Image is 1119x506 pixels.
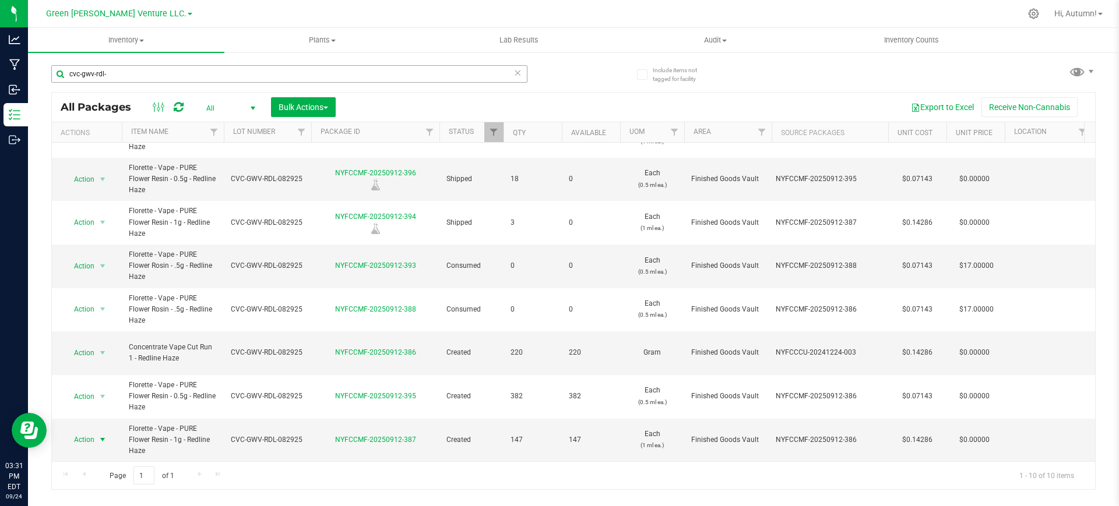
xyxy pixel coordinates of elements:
button: Export to Excel [903,97,981,117]
td: $0.14286 [888,201,946,245]
a: Available [571,129,606,137]
a: Filter [484,122,504,142]
div: Value 1: NYFCCMF-20250912-395 [776,174,885,185]
a: NYFCCMF-20250912-396 [335,169,416,177]
span: Action [64,258,95,274]
a: NYFCCMF-20250912-393 [335,261,416,270]
div: Lab Sample [309,179,441,190]
span: CVC-GWV-RDL-082925 [231,217,304,228]
a: NYFCCMF-20250912-395 [335,392,416,400]
span: Gram [627,347,677,358]
span: Created [446,347,497,358]
inline-svg: Outbound [9,134,20,146]
input: Search Package ID, Item Name, SKU, Lot or Part Number... [51,65,527,83]
span: CVC-GWV-RDL-082925 [231,304,304,315]
a: Filter [205,122,224,142]
span: 147 [511,434,555,445]
span: 382 [511,391,555,402]
span: Hi, Autumn! [1054,9,1097,18]
a: Unit Price [956,129,993,137]
span: Finished Goods Vault [691,217,765,228]
span: $0.00000 [953,344,995,361]
inline-svg: Analytics [9,34,20,45]
td: $0.07143 [888,375,946,419]
p: (0.5 ml ea.) [627,179,677,190]
div: Value 1: NYFCCCU-20241224-003 [776,347,885,358]
span: Each [627,255,677,277]
input: 1 [133,466,154,484]
a: NYFCCMF-20250912-388 [335,305,416,313]
div: Value 1: NYFCCMF-20250912-387 [776,217,885,228]
span: Finished Goods Vault [691,260,765,271]
div: Value 1: NYFCCMF-20250912-386 [776,434,885,445]
div: Manage settings [1026,8,1041,19]
span: Green [PERSON_NAME] Venture LLC. [46,9,186,19]
span: Florette - Vape - PURE Flower Rosin - .5g - Redline Haze [129,249,217,283]
a: Filter [665,122,684,142]
span: Action [64,301,95,317]
a: Area [694,128,711,136]
a: Lot Number [233,128,275,136]
span: All Packages [61,101,143,114]
span: 220 [511,347,555,358]
span: Consumed [446,260,497,271]
a: Package ID [321,128,360,136]
iframe: Resource center [12,413,47,448]
span: Finished Goods Vault [691,347,765,358]
a: Item Name [131,128,168,136]
span: 18 [511,174,555,185]
a: Location [1014,128,1047,136]
span: 0 [569,304,613,315]
a: Filter [1073,122,1092,142]
span: select [96,388,110,405]
a: Inventory [28,28,224,52]
a: Unit Cost [898,129,932,137]
span: 0 [569,217,613,228]
span: Page of 1 [100,466,184,484]
inline-svg: Inbound [9,84,20,95]
span: Inventory Counts [868,35,955,45]
p: (0.5 ml ea.) [627,397,677,408]
a: Status [449,128,474,136]
span: Concentrate Vape Cut Run 1 - Redline Haze [129,342,217,364]
span: 0 [569,174,613,185]
span: Include items not tagged for facility [653,66,711,83]
span: $0.00000 [953,388,995,405]
a: Filter [752,122,772,142]
a: Filter [292,122,311,142]
p: (1 ml ea.) [627,222,677,233]
span: CVC-GWV-RDL-082925 [231,174,304,185]
div: Actions [61,129,117,137]
a: Lab Results [421,28,617,52]
div: Lab Sample [309,222,441,234]
td: $0.14286 [888,419,946,462]
span: 147 [569,434,613,445]
a: Filter [420,122,439,142]
span: 3 [511,217,555,228]
p: 09/24 [5,492,23,501]
span: Finished Goods Vault [691,391,765,402]
span: 1 - 10 of 10 items [1010,466,1083,484]
span: Inventory [28,35,224,45]
a: Inventory Counts [814,28,1010,52]
td: $0.14286 [888,331,946,375]
span: CVC-GWV-RDL-082925 [231,434,304,445]
div: Value 1: NYFCCMF-20250912-386 [776,304,885,315]
span: 0 [511,260,555,271]
span: Florette - Vape - PURE Flower Resin - 1g - Redline Haze [129,206,217,239]
span: Created [446,434,497,445]
span: $17.00000 [953,257,1000,274]
span: Florette - Vape - PURE Flower Resin - 0.5g - Redline Haze [129,380,217,413]
span: select [96,345,110,361]
span: Finished Goods Vault [691,434,765,445]
span: CVC-GWV-RDL-082925 [231,260,304,271]
span: select [96,301,110,317]
span: 382 [569,391,613,402]
span: Shipped [446,174,497,185]
span: Plants [225,35,420,45]
a: NYFCCMF-20250912-386 [335,348,416,356]
a: NYFCCMF-20250912-387 [335,436,416,444]
span: Finished Goods Vault [691,174,765,185]
p: 03:31 PM EDT [5,461,23,492]
td: $0.07143 [888,288,946,332]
